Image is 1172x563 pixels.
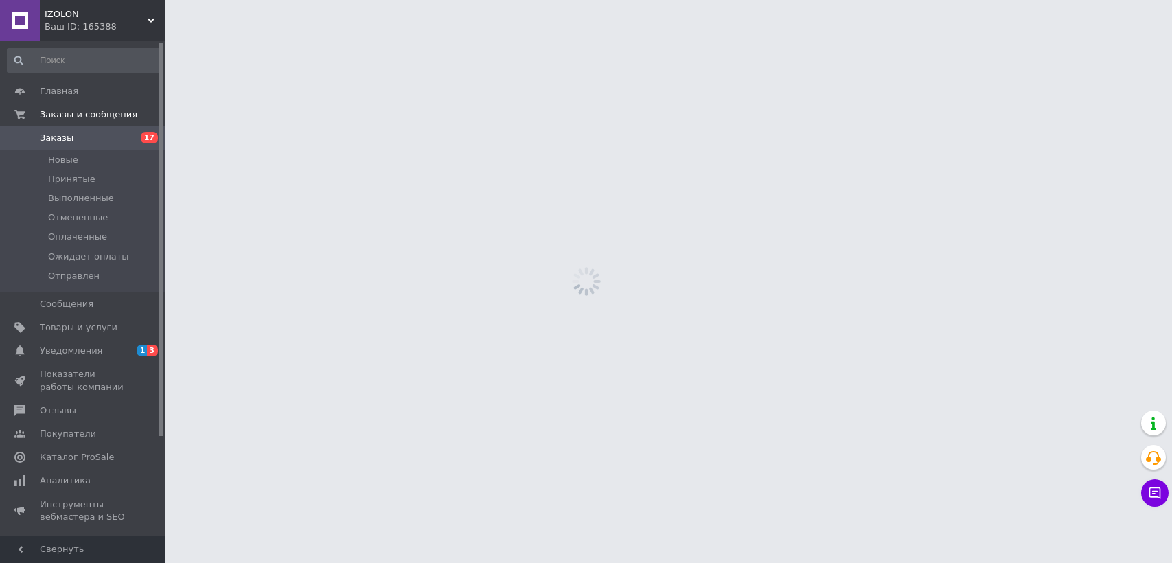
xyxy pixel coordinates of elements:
span: Показатели работы компании [40,368,127,393]
span: Сообщения [40,298,93,310]
span: 1 [137,345,148,356]
span: Выполненные [48,192,114,205]
span: 3 [147,345,158,356]
span: 17 [141,132,158,143]
button: Чат с покупателем [1141,479,1169,507]
span: Управление сайтом [40,534,127,559]
span: Главная [40,85,78,97]
span: Каталог ProSale [40,451,114,463]
span: Инструменты вебмастера и SEO [40,498,127,523]
span: Заказы и сообщения [40,108,137,121]
span: Товары и услуги [40,321,117,334]
span: Отмененные [48,211,108,224]
span: Заказы [40,132,73,144]
input: Поиск [7,48,161,73]
span: Оплаченные [48,231,107,243]
span: Отзывы [40,404,76,417]
span: Покупатели [40,428,96,440]
div: Ваш ID: 165388 [45,21,165,33]
span: Ожидает оплаты [48,251,129,263]
span: Аналитика [40,474,91,487]
span: Новые [48,154,78,166]
span: Уведомления [40,345,102,357]
span: IZOLON [45,8,148,21]
span: Принятые [48,173,95,185]
span: Отправлен [48,270,100,282]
